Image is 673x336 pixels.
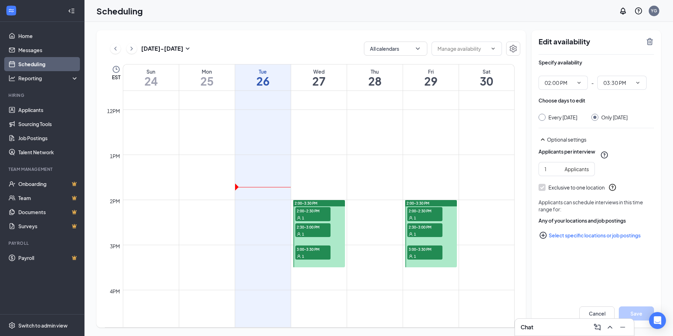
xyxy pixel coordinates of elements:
[68,7,75,14] svg: Collapse
[539,37,641,46] h2: Edit availability
[18,205,78,219] a: DocumentsCrown
[635,80,641,86] svg: ChevronDown
[539,231,547,239] svg: PlusCircle
[619,7,627,15] svg: Notifications
[651,8,657,14] div: YG
[539,135,654,144] div: Optional settings
[409,216,413,220] svg: User
[347,75,403,87] h1: 28
[235,68,291,75] div: Tue
[123,68,179,75] div: Sun
[123,75,179,87] h1: 24
[606,323,614,331] svg: ChevronUp
[108,287,121,295] div: 4pm
[539,217,654,224] div: Any of your locations and job postings
[18,322,68,329] div: Switch to admin view
[539,97,585,104] div: Choose days to edit
[490,46,496,51] svg: ChevronDown
[291,68,347,75] div: Wed
[110,43,121,54] button: ChevronLeft
[8,240,77,246] div: Payroll
[235,64,291,91] a: August 26, 2025
[183,44,192,53] svg: SmallChevronDown
[547,136,654,143] div: Optional settings
[126,43,137,54] button: ChevronRight
[414,45,421,52] svg: ChevronDown
[18,75,79,82] div: Reporting
[347,68,403,75] div: Thu
[302,232,304,237] span: 1
[592,322,603,333] button: ComposeMessage
[112,44,119,53] svg: ChevronLeft
[235,75,291,87] h1: 26
[8,92,77,98] div: Hiring
[295,207,331,214] span: 2:00-2:30 PM
[108,152,121,160] div: 1pm
[141,45,183,52] h3: [DATE] - [DATE]
[302,216,304,220] span: 1
[407,223,442,230] span: 2:30-3:00 PM
[600,151,609,159] svg: QuestionInfo
[579,306,615,321] button: Cancel
[521,323,533,331] h3: Chat
[438,45,488,52] input: Manage availability
[297,232,301,236] svg: User
[601,114,628,121] div: Only [DATE]
[128,44,135,53] svg: ChevronRight
[459,75,515,87] h1: 30
[18,29,78,43] a: Home
[18,145,78,159] a: Talent Network
[18,103,78,117] a: Applicants
[18,177,78,191] a: OnboardingCrown
[179,75,235,87] h1: 25
[604,322,616,333] button: ChevronUp
[509,44,517,53] svg: Settings
[112,65,120,74] svg: Clock
[18,57,78,71] a: Scheduling
[403,68,459,75] div: Fri
[414,232,416,237] span: 1
[364,42,427,56] button: All calendarsChevronDown
[18,219,78,233] a: SurveysCrown
[18,191,78,205] a: TeamCrown
[112,74,120,81] span: EST
[539,76,654,90] div: -
[548,114,577,121] div: Every [DATE]
[414,254,416,259] span: 1
[106,107,121,115] div: 12pm
[297,216,301,220] svg: User
[619,306,654,321] button: Save
[295,201,317,206] span: 2:00-3:30 PM
[302,254,304,259] span: 1
[295,245,331,253] span: 3:00-3:30 PM
[407,207,442,214] span: 2:00-2:30 PM
[403,64,459,91] a: August 29, 2025
[618,323,627,331] svg: Minimize
[539,135,547,144] svg: SmallChevronUp
[649,312,666,329] div: Open Intercom Messenger
[18,117,78,131] a: Sourcing Tools
[8,7,15,14] svg: WorkstreamLogo
[179,68,235,75] div: Mon
[565,165,589,173] div: Applicants
[96,5,143,17] h1: Scheduling
[18,131,78,145] a: Job Postings
[539,148,595,155] div: Applicants per interview
[459,64,515,91] a: August 30, 2025
[409,232,413,236] svg: User
[8,166,77,172] div: Team Management
[506,42,520,56] button: Settings
[295,223,331,230] span: 2:30-3:00 PM
[403,75,459,87] h1: 29
[8,322,15,329] svg: Settings
[291,64,347,91] a: August 27, 2025
[18,43,78,57] a: Messages
[548,184,605,191] div: Exclusive to one location
[576,80,582,86] svg: ChevronDown
[646,37,654,46] svg: TrashOutline
[539,199,654,213] div: Applicants can schedule interviews in this time range for:
[347,64,403,91] a: August 28, 2025
[108,242,121,250] div: 3pm
[414,216,416,220] span: 1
